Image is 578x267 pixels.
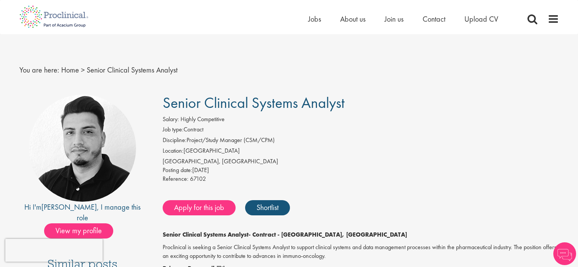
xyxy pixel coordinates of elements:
[163,93,345,112] span: Senior Clinical Systems Analyst
[81,65,85,75] span: >
[553,242,576,265] img: Chatbot
[249,231,407,239] strong: - Contract - [GEOGRAPHIC_DATA], [GEOGRAPHIC_DATA]
[61,65,79,75] a: breadcrumb link
[464,14,498,24] a: Upload CV
[44,225,121,235] a: View my profile
[163,115,179,124] label: Salary:
[385,14,404,24] a: Join us
[29,95,136,202] img: imeage of recruiter Anderson Maldonado
[163,136,559,147] li: Project/Study Manager (CSM/CPM)
[308,14,321,24] a: Jobs
[163,243,559,261] p: Proclinical is seeking a Senior Clinical Systems Analyst to support clinical systems and data man...
[163,157,559,166] div: [GEOGRAPHIC_DATA], [GEOGRAPHIC_DATA]
[423,14,445,24] a: Contact
[163,125,559,136] li: Contract
[87,65,177,75] span: Senior Clinical Systems Analyst
[163,175,188,183] label: Reference:
[19,202,146,223] div: Hi I'm , I manage this role
[163,166,192,174] span: Posting date:
[5,239,103,262] iframe: reCAPTCHA
[190,175,206,183] span: 67102
[163,147,184,155] label: Location:
[41,202,97,212] a: [PERSON_NAME]
[163,200,236,215] a: Apply for this job
[163,231,249,239] strong: Senior Clinical Systems Analyst
[163,166,559,175] div: [DATE]
[181,115,225,123] span: Highly Competitive
[245,200,290,215] a: Shortlist
[163,147,559,157] li: [GEOGRAPHIC_DATA]
[340,14,366,24] a: About us
[19,65,59,75] span: You are here:
[44,223,113,239] span: View my profile
[163,136,187,145] label: Discipline:
[163,125,184,134] label: Job type:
